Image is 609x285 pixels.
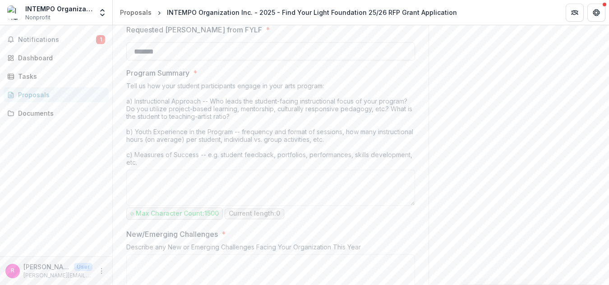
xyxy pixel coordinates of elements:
p: Program Summary [126,68,189,78]
div: Proposals [120,8,152,17]
a: Proposals [116,6,155,19]
button: Notifications1 [4,32,109,47]
button: Open entity switcher [96,4,109,22]
nav: breadcrumb [116,6,461,19]
span: 1 [96,35,105,44]
div: Tasks [18,72,101,81]
div: INTEMPO Organization Inc. [25,4,92,14]
span: Nonprofit [25,14,51,22]
button: Get Help [587,4,605,22]
a: Tasks [4,69,109,84]
a: Proposals [4,87,109,102]
div: Documents [18,109,101,118]
p: Max Character Count: 1500 [136,210,219,217]
p: [PERSON_NAME][EMAIL_ADDRESS][DOMAIN_NAME] [23,271,92,280]
div: Tell us how your student participants engage in your arts program: a) Instructional Approach -- W... [126,82,415,170]
p: New/Emerging Challenges [126,229,218,240]
img: INTEMPO Organization Inc. [7,5,22,20]
p: Current length: 0 [229,210,280,217]
div: Proposals [18,90,101,100]
p: User [74,263,92,271]
span: Notifications [18,36,96,44]
p: Requested [PERSON_NAME] from FYLF [126,24,262,35]
button: More [96,266,107,276]
div: robbin@intempo.org [11,268,14,274]
div: Dashboard [18,53,101,63]
a: Documents [4,106,109,121]
button: Partners [566,4,584,22]
a: Dashboard [4,50,109,65]
div: Describe any New or Emerging Challenges Facing Your Organization This Year [126,243,415,254]
div: INTEMPO Organization Inc. - 2025 - Find Your Light Foundation 25/26 RFP Grant Application [167,8,457,17]
p: [PERSON_NAME][EMAIL_ADDRESS][DOMAIN_NAME] [23,262,70,271]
